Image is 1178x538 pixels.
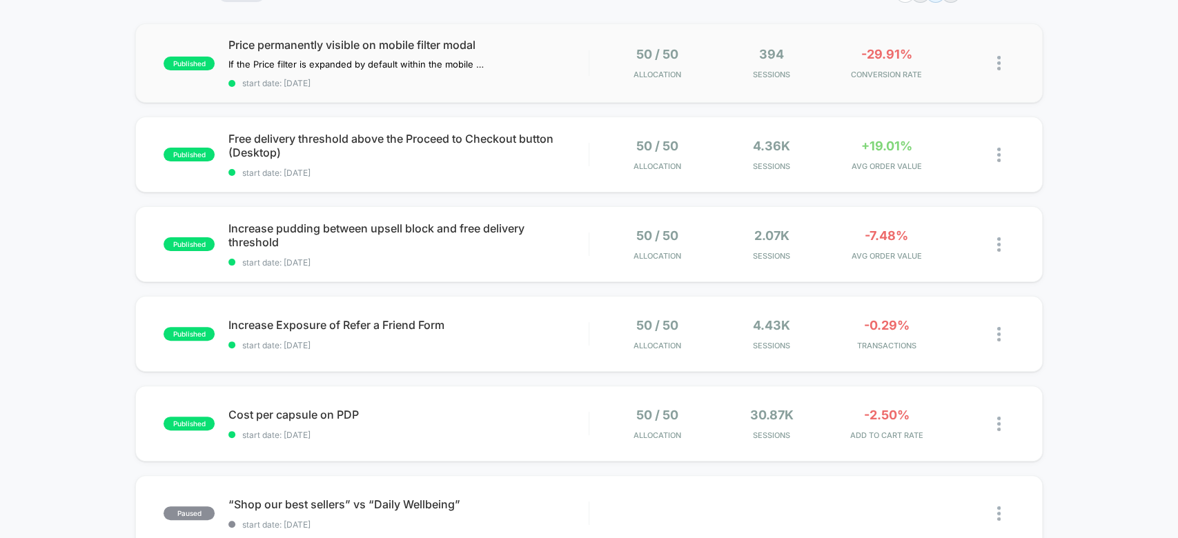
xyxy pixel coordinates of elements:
span: 4.36k [753,139,790,153]
span: AVG ORDER VALUE [832,161,940,171]
img: close [997,237,1001,252]
span: Sessions [718,430,825,440]
img: close [997,327,1001,341]
span: 50 / 50 [636,47,678,61]
span: CONVERSION RATE [832,70,940,79]
span: Allocation [634,341,681,350]
span: Allocation [634,430,681,440]
span: published [164,327,215,341]
span: “Shop our best sellers” vs “Daily Wellbeing” [228,497,588,511]
span: Increase pudding between upsell block and free delivery threshold [228,221,588,249]
span: Sessions [718,341,825,350]
span: 50 / 50 [636,139,678,153]
span: If the Price filter is expanded by default within the mobile filter panel, then users will be abl... [228,59,484,70]
span: published [164,417,215,430]
span: start date: [DATE] [228,168,588,178]
span: Allocation [634,70,681,79]
span: -7.48% [865,228,908,243]
span: +19.01% [861,139,912,153]
span: TRANSACTIONS [832,341,940,350]
span: Sessions [718,70,825,79]
span: -0.29% [863,318,909,332]
span: 50 / 50 [636,318,678,332]
span: 4.43k [753,318,790,332]
span: Allocation [634,161,681,171]
span: Allocation [634,251,681,261]
span: start date: [DATE] [228,430,588,440]
span: AVG ORDER VALUE [832,251,940,261]
img: close [997,506,1001,521]
span: 50 / 50 [636,228,678,243]
span: start date: [DATE] [228,257,588,268]
span: 30.87k [750,408,794,422]
span: 2.07k [754,228,789,243]
span: ADD TO CART RATE [832,430,940,440]
span: published [164,57,215,70]
span: published [164,237,215,251]
span: start date: [DATE] [228,78,588,88]
span: Free delivery threshold above the Proceed to Checkout button (Desktop) [228,132,588,159]
span: start date: [DATE] [228,519,588,530]
img: close [997,56,1001,70]
span: Cost per capsule on PDP [228,408,588,421]
span: 50 / 50 [636,408,678,422]
span: Increase Exposure of Refer a Friend Form [228,318,588,332]
span: Sessions [718,251,825,261]
span: published [164,148,215,161]
span: -2.50% [863,408,909,422]
span: -29.91% [861,47,912,61]
span: Sessions [718,161,825,171]
span: paused [164,506,215,520]
span: 394 [759,47,784,61]
span: Price permanently visible on mobile filter modal [228,38,588,52]
img: close [997,148,1001,162]
img: close [997,417,1001,431]
span: start date: [DATE] [228,340,588,350]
